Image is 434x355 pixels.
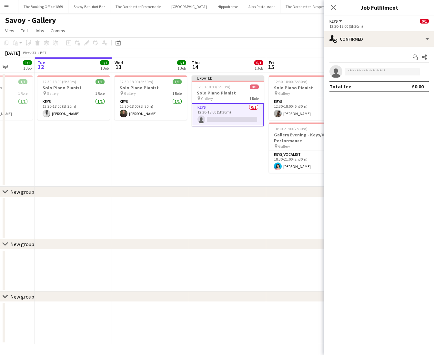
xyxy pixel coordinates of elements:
[269,132,341,143] h3: Gallery Evening - Keys/Vox Performance
[192,75,264,126] app-job-card: Updated12:30-18:00 (5h30m)0/1Solo Piano Pianist Gallery1 RoleKeys0/112:30-18:00 (5h30m)
[96,79,105,84] span: 1/1
[269,60,274,65] span: Fri
[18,91,27,96] span: 1 Role
[274,79,308,84] span: 12:30-18:00 (5h30m)
[250,84,259,89] span: 0/1
[166,0,212,13] button: [GEOGRAPHIC_DATA]
[278,91,290,96] span: Gallery
[37,85,110,91] h3: Solo Piano Pianist
[254,60,263,65] span: 0/1
[100,60,109,65] span: 1/1
[124,91,136,96] span: Gallery
[172,91,182,96] span: 1 Role
[18,79,27,84] span: 1/1
[192,90,264,96] h3: Solo Piano Pianist
[37,75,110,120] app-job-card: 12:30-18:00 (5h30m)1/1Solo Piano Pianist Gallery1 RoleKeys1/112:30-18:00 (5h30m)[PERSON_NAME]
[18,26,31,35] a: Edit
[212,0,243,13] button: Hippodrome
[177,66,186,71] div: 1 Job
[43,79,76,84] span: 12:30-18:00 (5h30m)
[177,60,186,65] span: 1/1
[324,31,434,47] div: Confirmed
[255,66,263,71] div: 1 Job
[37,98,110,120] app-card-role: Keys1/112:30-18:00 (5h30m)[PERSON_NAME]
[269,85,341,91] h3: Solo Piano Pianist
[18,0,68,13] button: The Booking Office 1869
[269,123,341,173] app-job-card: 18:30-21:00 (2h30m)1/1Gallery Evening - Keys/Vox Performance Gallery1 RoleKeys/Vocalist1/118:30-2...
[47,91,59,96] span: Gallery
[269,98,341,120] app-card-role: Keys1/112:30-18:00 (5h30m)[PERSON_NAME]
[120,79,153,84] span: 12:30-18:00 (5h30m)
[36,63,45,71] span: 12
[192,103,264,126] app-card-role: Keys0/112:30-18:00 (5h30m)
[192,60,200,65] span: Thu
[280,0,336,13] button: The Dorchester - Vesper Bar
[249,96,259,101] span: 1 Role
[114,63,123,71] span: 13
[268,63,274,71] span: 15
[274,126,308,131] span: 18:30-21:00 (2h30m)
[5,28,14,34] span: View
[23,60,32,65] span: 1/1
[48,26,68,35] a: Comms
[32,26,47,35] a: Jobs
[51,28,65,34] span: Comms
[329,19,343,24] button: Keys
[21,50,37,55] span: Week 33
[5,50,20,56] div: [DATE]
[10,241,34,247] div: New group
[23,66,32,71] div: 1 Job
[10,189,34,195] div: New group
[173,79,182,84] span: 1/1
[10,293,34,300] div: New group
[35,28,44,34] span: Jobs
[269,75,341,120] app-job-card: 12:30-18:00 (5h30m)1/1Solo Piano Pianist Gallery1 RoleKeys1/112:30-18:00 (5h30m)[PERSON_NAME]
[201,96,213,101] span: Gallery
[278,144,290,149] span: Gallery
[243,0,280,13] button: Alba Restaurant
[420,19,429,24] span: 0/1
[5,15,56,25] h1: Savoy - Gallery
[115,85,187,91] h3: Solo Piano Pianist
[3,26,17,35] a: View
[100,66,109,71] div: 1 Job
[40,50,46,55] div: BST
[269,151,341,173] app-card-role: Keys/Vocalist1/118:30-21:00 (2h30m)[PERSON_NAME]
[21,28,28,34] span: Edit
[110,0,166,13] button: The Dorchester Promenade
[37,60,45,65] span: Tue
[68,0,110,13] button: Savoy Beaufort Bar
[412,83,424,90] div: £0.00
[115,75,187,120] app-job-card: 12:30-18:00 (5h30m)1/1Solo Piano Pianist Gallery1 RoleKeys1/112:30-18:00 (5h30m)[PERSON_NAME]
[115,98,187,120] app-card-role: Keys1/112:30-18:00 (5h30m)[PERSON_NAME]
[329,19,338,24] span: Keys
[192,75,264,81] div: Updated
[197,84,230,89] span: 12:30-18:00 (5h30m)
[329,83,351,90] div: Total fee
[329,24,429,29] div: 12:30-18:00 (5h30m)
[115,60,123,65] span: Wed
[95,91,105,96] span: 1 Role
[191,63,200,71] span: 14
[324,3,434,12] h3: Job Fulfilment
